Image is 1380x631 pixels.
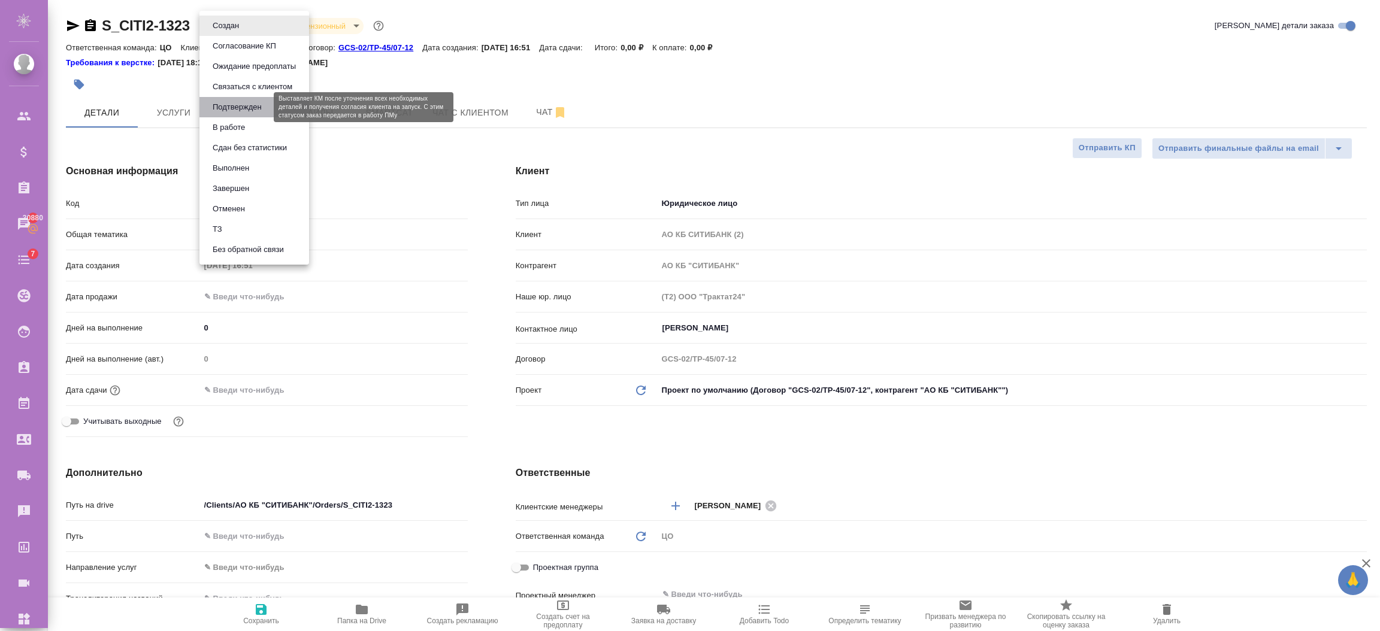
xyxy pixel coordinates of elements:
[209,202,249,216] button: Отменен
[209,182,253,195] button: Завершен
[209,162,253,175] button: Выполнен
[209,40,280,53] button: Согласование КП
[209,121,249,134] button: В работе
[209,80,296,93] button: Связаться с клиентом
[209,243,287,256] button: Без обратной связи
[209,141,290,154] button: Сдан без статистики
[209,223,226,236] button: ТЗ
[209,60,299,73] button: Ожидание предоплаты
[209,19,243,32] button: Создан
[209,101,265,114] button: Подтвержден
